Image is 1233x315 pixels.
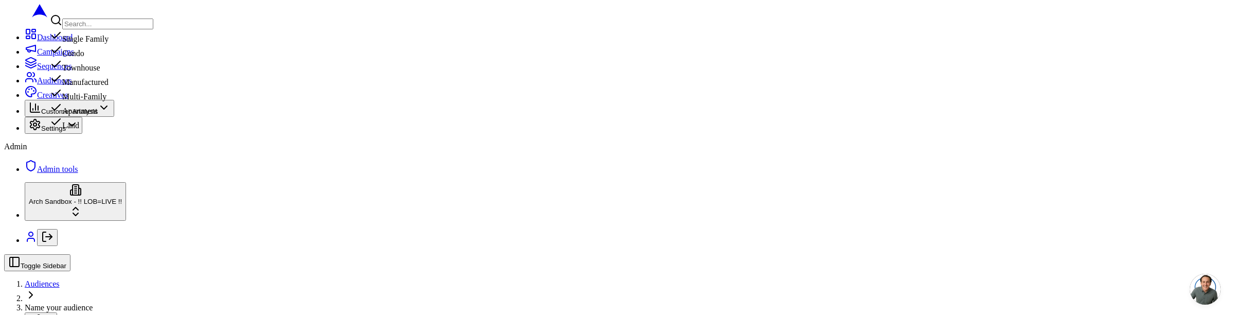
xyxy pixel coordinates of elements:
[50,29,153,44] div: Single Family
[25,47,74,56] a: Campaigns
[50,101,153,116] div: Apartment
[1190,274,1221,305] a: Open chat
[25,117,82,134] button: Settings
[25,91,68,99] a: Creatives
[62,19,153,29] input: Search...
[25,279,60,288] a: Audiences
[29,198,122,205] span: Arch Sandbox - !! LOB=LIVE !!
[50,116,153,130] div: Land
[25,165,78,173] a: Admin tools
[37,76,72,85] span: Audiences
[37,47,74,56] span: Campaigns
[50,73,153,87] div: Manufactured
[25,76,72,85] a: Audiences
[37,91,68,99] span: Creatives
[37,33,73,42] span: Dashboard
[25,303,93,312] span: Name your audience
[37,165,78,173] span: Admin tools
[37,229,58,246] button: Log out
[21,262,66,270] span: Toggle Sidebar
[50,58,153,73] div: Townhouse
[25,182,126,221] button: Arch Sandbox - !! LOB=LIVE !!
[50,87,153,101] div: Multi-Family
[4,142,1229,151] div: Admin
[4,254,70,271] button: Toggle Sidebar
[25,33,73,42] a: Dashboard
[50,44,153,58] div: Condo
[41,108,98,115] span: Customer Analysis
[25,100,114,117] button: Customer Analysis
[41,125,66,132] span: Settings
[37,62,72,71] span: Sequences
[50,29,153,130] div: Suggestions
[25,62,72,71] a: Sequences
